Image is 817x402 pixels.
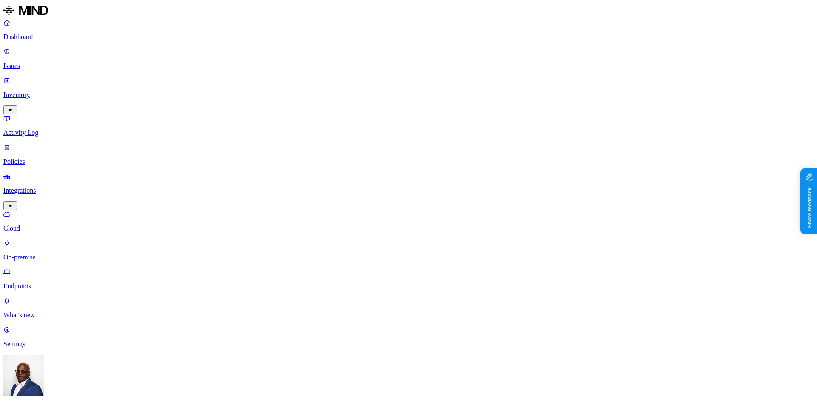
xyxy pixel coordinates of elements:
a: Activity Log [3,114,814,137]
p: Cloud [3,225,814,232]
a: On-premise [3,239,814,261]
a: Policies [3,143,814,165]
a: Inventory [3,77,814,113]
p: Activity Log [3,129,814,137]
p: Dashboard [3,33,814,41]
a: Issues [3,48,814,70]
p: On-premise [3,254,814,261]
img: Gregory Thomas [3,355,44,396]
a: Endpoints [3,268,814,290]
a: Dashboard [3,19,814,41]
a: Cloud [3,210,814,232]
img: MIND [3,3,48,17]
a: Integrations [3,172,814,209]
p: Issues [3,62,814,70]
a: MIND [3,3,814,19]
p: Inventory [3,91,814,99]
p: Endpoints [3,282,814,290]
p: What's new [3,311,814,319]
p: Settings [3,340,814,348]
a: Settings [3,326,814,348]
p: Policies [3,158,814,165]
p: Integrations [3,187,814,194]
a: What's new [3,297,814,319]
